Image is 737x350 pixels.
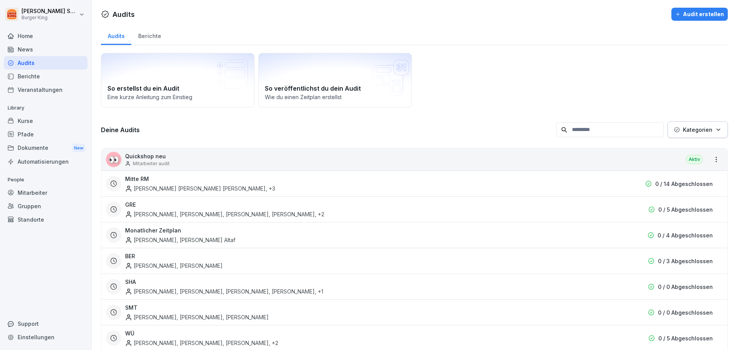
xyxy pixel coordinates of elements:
[683,126,712,134] p: Kategorien
[133,160,170,167] p: Mitarbeiter audit
[4,141,88,155] div: Dokumente
[658,309,713,317] p: 0 / 0 Abgeschlossen
[125,210,324,218] div: [PERSON_NAME], [PERSON_NAME], [PERSON_NAME], [PERSON_NAME] , +2
[125,236,235,244] div: [PERSON_NAME], [PERSON_NAME] Altaf
[668,121,728,138] button: Kategorien
[125,252,135,260] h3: BER
[658,334,713,342] p: 0 / 5 Abgeschlossen
[4,43,88,56] a: News
[125,287,323,295] div: [PERSON_NAME], [PERSON_NAME], [PERSON_NAME], [PERSON_NAME] , +1
[4,128,88,141] a: Pfade
[4,155,88,168] a: Automatisierungen
[4,141,88,155] a: DokumenteNew
[675,10,724,18] div: Audit erstellen
[125,184,275,192] div: [PERSON_NAME] [PERSON_NAME] [PERSON_NAME] , +3
[4,102,88,114] p: Library
[101,53,254,108] a: So erstellst du ein AuditEine kurze Anleitung zum Einstieg
[131,25,168,45] a: Berichte
[125,226,181,234] h3: Monatlicher Zeitplan
[101,126,552,134] h3: Deine Audits
[658,231,713,239] p: 0 / 4 Abgeschlossen
[265,84,405,93] h2: So veröffentlichst du dein Audit
[125,262,223,270] div: [PERSON_NAME], [PERSON_NAME]
[4,114,88,128] a: Kurse
[125,304,137,312] h3: SMT
[658,257,713,265] p: 0 / 3 Abgeschlossen
[4,199,88,213] a: Gruppen
[125,201,136,209] h3: GRE
[125,152,170,160] p: Quickshop neu
[4,29,88,43] a: Home
[125,329,134,337] h3: WÜ
[4,186,88,199] a: Mitarbeiter
[107,84,248,93] h2: So erstellst du ein Audit
[4,330,88,344] a: Einstellungen
[686,155,703,164] div: Aktiv
[125,339,278,347] div: [PERSON_NAME], [PERSON_NAME], [PERSON_NAME] , +2
[4,56,88,70] a: Audits
[258,53,412,108] a: So veröffentlichst du dein AuditWie du einen Zeitplan erstellst
[125,313,269,321] div: [PERSON_NAME], [PERSON_NAME], [PERSON_NAME]
[4,317,88,330] div: Support
[671,8,728,21] button: Audit erstellen
[101,25,131,45] a: Audits
[655,180,713,188] p: 0 / 14 Abgeschlossen
[125,278,136,286] h3: SHA
[21,8,78,15] p: [PERSON_NAME] Salmen
[4,70,88,83] a: Berichte
[21,15,78,20] p: Burger King
[265,93,405,101] p: Wie du einen Zeitplan erstellst
[658,206,713,214] p: 0 / 5 Abgeschlossen
[106,152,121,167] div: 👀
[72,144,85,153] div: New
[4,213,88,226] a: Standorte
[4,174,88,186] p: People
[125,175,149,183] h3: Mitte RM
[4,83,88,96] a: Veranstaltungen
[107,93,248,101] p: Eine kurze Anleitung zum Einstieg
[658,283,713,291] p: 0 / 0 Abgeschlossen
[112,9,135,20] h1: Audits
